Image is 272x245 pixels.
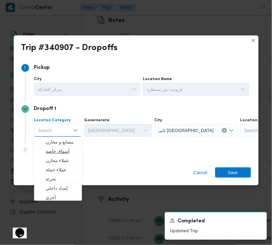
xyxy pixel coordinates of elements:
span: إمداد داخلي [46,185,78,192]
button: Open list of options [131,87,136,92]
button: Open list of options [143,128,148,133]
span: تجزئة [46,175,78,183]
button: إمداد داخلي [34,183,82,193]
button: أخري [34,193,82,202]
button: Open list of options [240,87,246,92]
span: أخري [46,194,78,202]
span: Completed [178,218,205,226]
button: Save [215,167,251,178]
p: Dropoff 1 [34,105,56,113]
span: عملاء جملة [46,166,78,174]
button: عملاء مخازن [34,156,82,165]
span: مصانع و مخازن [46,138,78,146]
span: ثانى [GEOGRAPHIC_DATA] [158,127,214,134]
span: 1 [25,66,26,70]
span: Cancel [194,169,208,176]
span: فرونت دور مسطرد [147,85,183,93]
span: أسواق خاصة [46,148,78,155]
span: [GEOGRAPHIC_DATA] [88,127,135,134]
span: مركز الخانكة [38,85,62,93]
button: Close list of options [73,128,78,133]
button: أسواق خاصة [34,146,82,156]
div: Trip #340907 - Dropoffs [21,43,118,53]
label: Location Category [34,118,71,123]
button: Cancel [191,167,210,178]
button: تجزئة [34,174,82,183]
span: عملاء مخازن [46,157,78,165]
p: Updated Trip [170,228,262,235]
button: Clear input [222,128,227,133]
button: Open list of options [229,128,234,133]
iframe: chat widget [6,219,27,239]
p: Pickup [34,64,50,72]
label: Location Name [240,118,269,123]
span: Save [228,167,238,178]
label: Location Name [143,77,172,82]
button: مصانع و مخازن [34,137,82,146]
span: 3 [24,148,26,152]
svg: Step 2 is complete [23,107,27,111]
button: Closes this modal window [250,37,257,44]
div: Notification [170,218,262,226]
label: City [154,118,162,123]
label: Governorate [85,118,110,123]
button: عملاء جملة [34,165,82,174]
label: City [34,77,42,82]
